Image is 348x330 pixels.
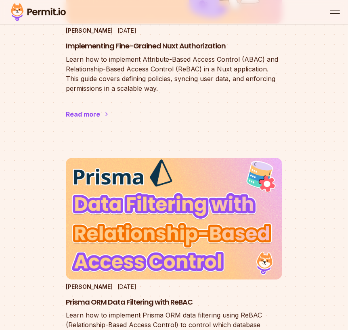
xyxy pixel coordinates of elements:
p: [PERSON_NAME] [66,27,113,35]
h3: Prisma ORM Data Filtering with ReBAC [66,297,282,307]
time: [DATE] [117,283,136,290]
button: open menu [330,7,340,17]
h3: Implementing Fine-Grained Nuxt Authorization [66,41,282,51]
p: Learn how to implement Attribute-Based Access Control (ABAC) and Relationship-Based Access Contro... [66,54,282,93]
img: Prisma ORM Data Filtering with ReBAC [66,158,282,280]
img: Permit logo [8,2,69,23]
time: [DATE] [117,27,136,34]
p: [PERSON_NAME] [66,283,113,291]
div: Read more [66,109,100,119]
